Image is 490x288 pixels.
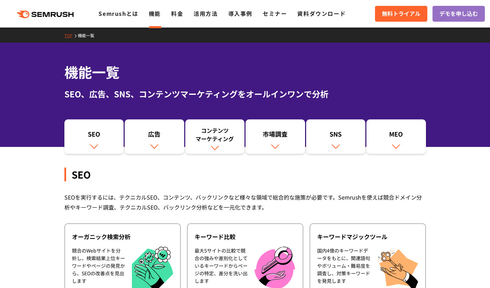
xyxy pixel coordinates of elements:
[68,130,121,141] div: SEO
[64,168,426,181] div: SEO
[149,9,161,18] a: 機能
[310,130,362,141] div: SNS
[171,9,183,18] a: 料金
[128,130,181,141] div: 広告
[297,9,346,18] a: 資料ダウンロード
[246,119,305,154] a: 市場調査
[228,9,252,18] a: 導入事例
[64,62,426,82] h1: 機能一覧
[64,119,124,154] a: SEO
[185,119,245,154] a: コンテンツマーケティング
[366,119,426,154] a: MEO
[263,9,287,18] a: セミナー
[72,233,173,241] div: オーガニック検索分析
[189,126,241,143] div: コンテンツ マーケティング
[249,130,302,141] div: 市場調査
[382,9,420,18] span: 無料トライアル
[98,9,138,18] a: Semrushとは
[370,130,423,141] div: MEO
[317,247,370,288] div: 国内4億のキーワードデータをもとに、関連語句やボリューム・難易度を調査し、対策キーワードを発見します
[317,233,418,241] div: キーワードマジックツール
[64,88,426,100] div: SEO、広告、SNS、コンテンツマーケティングをオールインワンで分析
[439,9,478,18] span: デモを申し込む
[195,233,296,241] div: キーワード比較
[64,192,426,212] div: SEOを実行するには、テクニカルSEO、コンテンツ、バックリンクなど様々な領域で総合的な施策が必要です。Semrushを使えば競合ドメイン分析やキーワード調査、テクニカルSEO、バックリンク分析...
[377,247,418,288] img: キーワードマジックツール
[375,6,427,22] a: 無料トライアル
[194,9,218,18] a: 活用方法
[64,32,78,38] a: TOP
[432,6,485,22] a: デモを申し込む
[306,119,366,154] a: SNS
[78,32,100,38] a: 機能一覧
[125,119,184,154] a: 広告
